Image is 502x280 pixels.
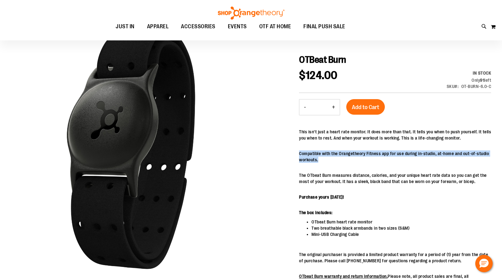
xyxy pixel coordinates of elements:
[299,150,491,163] p: Compatible with the Orangetheory Fitness app for use during in-studio, at-home and out-of-studio ...
[109,20,141,34] a: JUST IN
[311,231,491,237] li: Mini-USB Charging Cable
[473,71,491,76] span: In stock
[311,225,491,231] li: Two breathable black armbands in two sizes (S&M)
[141,20,175,34] a: APPAREL
[299,54,346,65] span: OTBeat Burn
[259,20,291,34] span: OTF AT HOME
[327,99,340,115] button: Increase product quantity
[299,251,491,264] p: The original purchaser is provided a limited product warranty for a period of (1) year from the d...
[299,69,338,82] span: $124.00
[299,210,333,215] b: The box includes:
[297,20,352,34] a: FINAL PUSH SALE
[303,20,345,34] span: FINAL PUSH SALE
[299,172,491,185] p: The OTbeat Burn measures distance, calories, and your unique heart rate data so you can get the m...
[352,104,379,111] span: Add to Cart
[228,20,247,34] span: EVENTS
[299,274,388,279] a: OTbeat Burn warranty and return information.
[311,219,491,225] li: OTbeat Burn heart rate monitor
[11,29,251,269] img: Main view of OTBeat Burn 6.0-C
[447,84,459,89] strong: SKU
[480,78,484,83] strong: 91
[217,7,285,20] img: Shop Orangetheory
[181,20,215,34] span: ACCESSORIES
[447,70,491,76] div: Availability
[299,99,311,115] button: Decrease product quantity
[222,20,253,34] a: EVENTS
[299,195,344,200] b: Purchase yours [DATE]!
[116,20,135,34] span: JUST IN
[175,20,222,34] a: ACCESSORIES
[11,30,251,270] div: Main view of OTBeat Burn 6.0-C
[475,255,493,272] button: Hello, have a question? Let’s chat.
[447,77,491,83] div: Only 91 left
[253,20,297,34] a: OTF AT HOME
[11,30,251,270] div: carousel
[461,83,491,90] div: OT-BURN-6.0-C
[311,100,327,115] input: Product quantity
[346,99,385,115] button: Add to Cart
[147,20,169,34] span: APPAREL
[299,129,491,141] p: This isn't just a heart rate monitor. It does more than that. It tells you when to push yourself....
